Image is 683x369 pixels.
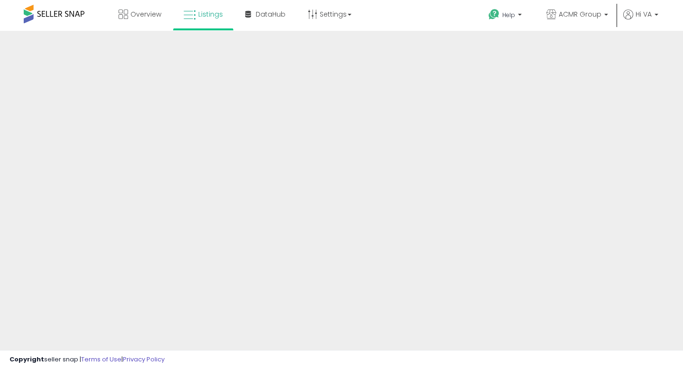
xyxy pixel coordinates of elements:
a: Hi VA [623,9,658,31]
a: Help [481,1,531,31]
span: ACMR Group [559,9,601,19]
strong: Copyright [9,355,44,364]
i: Get Help [488,9,500,20]
span: Listings [198,9,223,19]
span: Overview [130,9,161,19]
span: Help [502,11,515,19]
span: DataHub [256,9,286,19]
span: Hi VA [636,9,652,19]
a: Terms of Use [81,355,121,364]
a: Privacy Policy [123,355,165,364]
div: seller snap | | [9,355,165,364]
